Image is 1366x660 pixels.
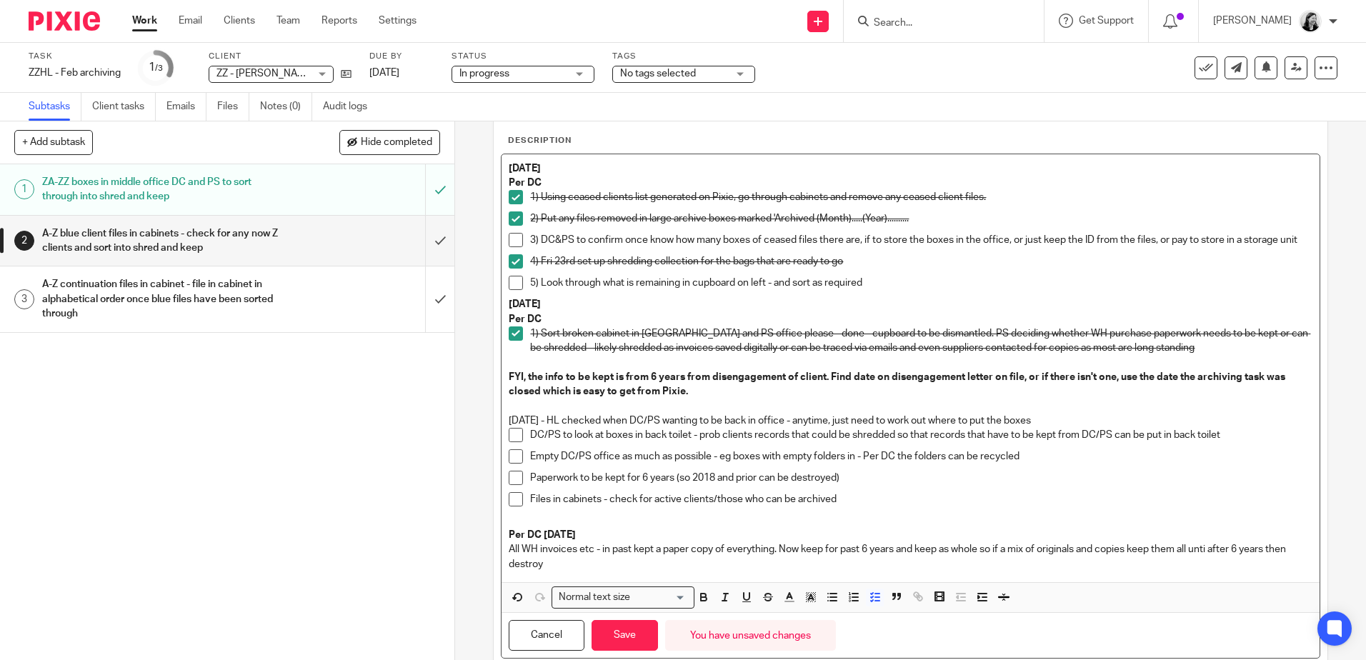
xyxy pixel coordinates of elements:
div: 2 [14,231,34,251]
span: In progress [459,69,509,79]
a: Notes (0) [260,93,312,121]
div: Search for option [552,586,694,609]
a: Subtasks [29,93,81,121]
label: Client [209,51,352,62]
h1: ZA-ZZ boxes in middle office DC and PS to sort through into shred and keep [42,171,288,208]
a: Team [276,14,300,28]
strong: [DATE] [509,164,541,174]
h1: A-Z blue client files in cabinets - check for any now Z clients and sort into shred and keep [42,223,288,259]
img: Helen_2025.jpg [1299,10,1322,33]
a: Files [217,93,249,121]
span: Get Support [1079,16,1134,26]
p: [PERSON_NAME] [1213,14,1292,28]
p: 3) DC&PS to confirm once know how many boxes of ceased files there are, if to store the boxes in ... [530,233,1312,247]
a: Work [132,14,157,28]
a: Client tasks [92,93,156,121]
div: 1 [14,179,34,199]
a: Audit logs [323,93,378,121]
strong: Per DC [DATE] [509,530,576,540]
strong: Per DC [509,178,542,188]
div: 3 [14,289,34,309]
p: 5) Look through what is remaining in cupboard on left - and sort as required [530,276,1312,290]
span: No tags selected [620,69,696,79]
label: Task [29,51,121,62]
span: Hide completed [361,137,432,149]
span: Normal text size [555,590,633,605]
p: [DATE] - HL checked when DC/PS wanting to be back in office - anytime, just need to work out wher... [509,414,1312,428]
label: Status [452,51,594,62]
div: You have unsaved changes [665,620,836,651]
img: Pixie [29,11,100,31]
a: Reports [321,14,357,28]
div: 1 [149,59,163,76]
label: Due by [369,51,434,62]
p: 1) Using ceased clients list generated on Pixie, go through cabinets and remove any ceased client... [530,190,1312,204]
a: Settings [379,14,417,28]
input: Search for option [634,590,686,605]
div: ZZHL - Feb archiving [29,66,121,80]
input: Search [872,17,1001,30]
p: Empty DC/PS office as much as possible - eg boxes with empty folders in - Per DC the folders can ... [530,449,1312,464]
span: [DATE] [369,68,399,78]
p: Description [508,135,572,146]
a: Emails [166,93,206,121]
strong: [DATE] [509,299,541,309]
button: Hide completed [339,130,440,154]
p: Paperwork to be kept for 6 years (so 2018 and prior can be destroyed) [530,471,1312,485]
p: All WH invoices etc - in past kept a paper copy of everything. Now keep for past 6 years and keep... [509,542,1312,571]
p: 2) Put any files removed in large archive boxes marked 'Archived (Month).....(Year).......... [530,211,1312,226]
a: Email [179,14,202,28]
label: Tags [612,51,755,62]
p: Files in cabinets - check for active clients/those who can be archived [530,492,1312,506]
p: 4) Fri 23rd set up shredding collection for the bags that are ready to go [530,254,1312,269]
p: 1) Sort broken cabinet in [GEOGRAPHIC_DATA] and PS office please - done - cupboard to be dismantl... [530,326,1312,356]
button: Cancel [509,620,584,651]
p: DC/PS to look at boxes in back toilet - prob clients records that could be shredded so that recor... [530,428,1312,442]
strong: Per DC [509,314,542,324]
a: Clients [224,14,255,28]
span: ZZ - [PERSON_NAME] [216,69,314,79]
button: Save [592,620,658,651]
small: /3 [155,64,163,72]
h1: A-Z continuation files in cabinet - file in cabinet in alphabetical order once blue files have be... [42,274,288,324]
button: + Add subtask [14,130,93,154]
strong: FYI, the info to be kept is from 6 years from disengagement of client. Find date on disengagement... [509,372,1287,396]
